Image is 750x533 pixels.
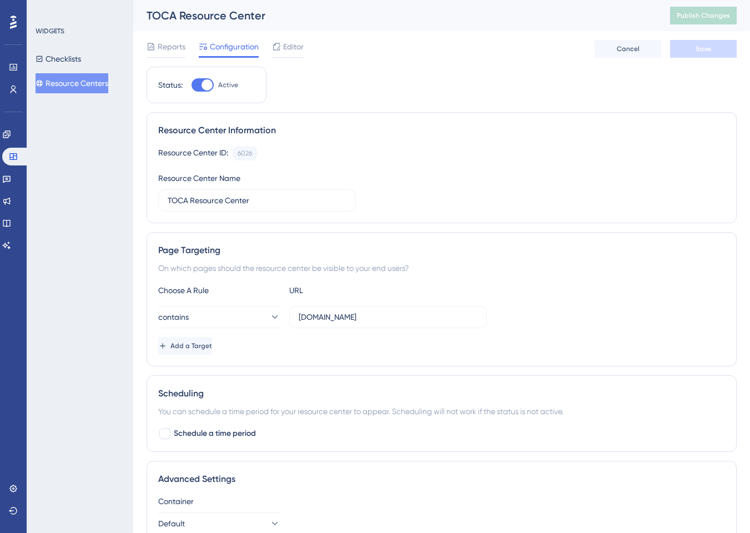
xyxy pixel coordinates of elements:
span: Publish Changes [677,11,730,20]
span: Configuration [210,40,259,53]
button: Publish Changes [670,7,737,24]
input: yourwebsite.com/path [299,311,477,323]
div: URL [289,284,411,297]
span: Editor [283,40,304,53]
div: Resource Center Name [158,172,240,185]
button: Resource Centers [36,73,108,93]
span: contains [158,310,189,324]
button: contains [158,306,280,328]
span: Save [696,44,711,53]
div: 6026 [238,149,252,158]
span: Cancel [617,44,640,53]
div: Advanced Settings [158,472,725,486]
div: Resource Center ID: [158,146,228,160]
div: Resource Center Information [158,124,725,137]
span: Schedule a time period [174,427,256,440]
div: WIDGETS [36,27,64,36]
button: Checklists [36,49,81,69]
span: Reports [158,40,185,53]
div: Status: [158,78,183,92]
button: Add a Target [158,337,212,355]
div: On which pages should the resource center be visible to your end users? [158,262,725,275]
div: TOCA Resource Center [147,8,642,23]
div: Scheduling [158,387,725,400]
span: Default [158,517,185,530]
div: Container [158,495,725,508]
input: Type your Resource Center name [168,194,346,207]
div: Choose A Rule [158,284,280,297]
button: Cancel [595,40,661,58]
span: Add a Target [170,341,212,350]
div: Page Targeting [158,244,725,257]
div: You can schedule a time period for your resource center to appear. Scheduling will not work if th... [158,405,725,418]
button: Save [670,40,737,58]
span: Active [218,81,238,89]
